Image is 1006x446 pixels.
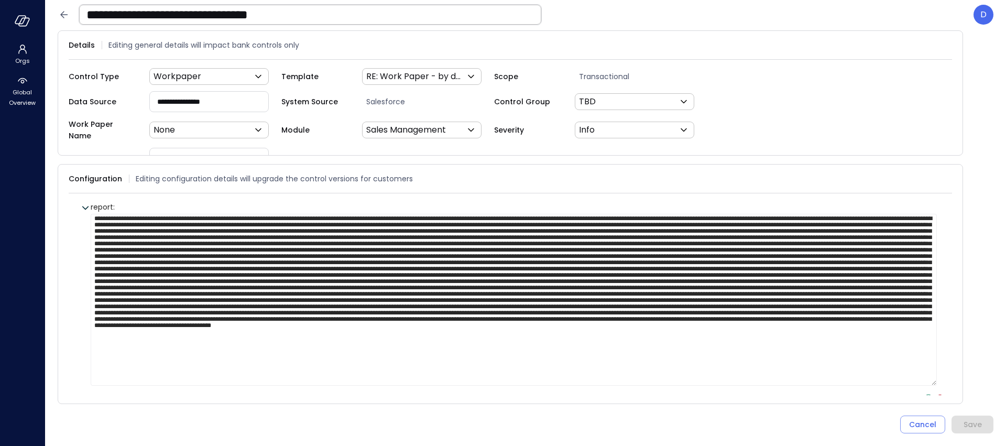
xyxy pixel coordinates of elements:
p: Workpaper [154,70,201,83]
span: Control Type [69,71,137,82]
button: Cancel [900,416,945,433]
span: Module [281,124,349,136]
span: Salesforce [362,96,494,107]
span: Control Group [494,96,562,107]
span: Details [69,39,95,51]
p: None [154,124,175,136]
span: Work Paper Name [69,118,137,142]
span: report [91,202,115,212]
span: Configuration [69,173,122,184]
span: Editing general details will impact bank controls only [108,39,299,51]
span: Template [281,71,349,82]
p: TBD [579,95,596,108]
span: Scope [494,71,562,82]
div: Orgs [2,42,42,67]
p: Info [579,124,595,136]
span: Editing configuration details will upgrade the control versions for customers [136,173,413,184]
p: RE: Work Paper - by days [366,70,465,83]
span: System Source [281,96,349,107]
span: Severity [494,124,562,136]
div: Dudu [974,5,993,25]
span: Orgs [15,56,30,66]
span: : [113,202,115,212]
p: D [980,8,987,21]
div: Global Overview [2,73,42,109]
span: Description [69,153,137,164]
span: Global Overview [6,87,38,108]
span: Transactional [575,71,707,82]
div: Cancel [909,418,936,431]
span: Data Source [69,96,137,107]
p: Sales Management [366,124,446,136]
